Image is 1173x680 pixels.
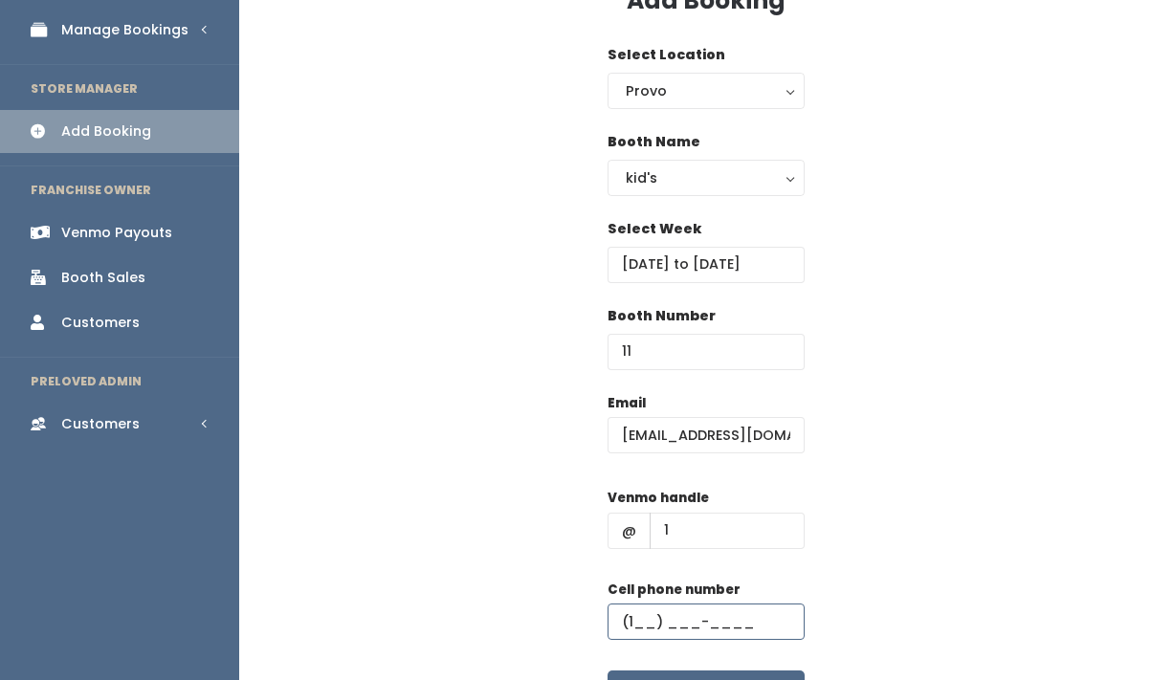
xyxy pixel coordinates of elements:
[608,306,716,326] label: Booth Number
[608,247,805,283] input: Select week
[61,313,140,333] div: Customers
[61,121,151,142] div: Add Booking
[608,394,646,413] label: Email
[61,20,188,40] div: Manage Bookings
[608,45,725,65] label: Select Location
[608,219,701,239] label: Select Week
[608,603,805,640] input: (___) ___-____
[626,80,786,101] div: Provo
[608,334,805,370] input: Booth Number
[61,414,140,434] div: Customers
[608,132,700,152] label: Booth Name
[61,223,172,243] div: Venmo Payouts
[608,417,805,453] input: @ .
[608,581,741,600] label: Cell phone number
[626,167,786,188] div: kid's
[61,268,145,288] div: Booth Sales
[608,73,805,109] button: Provo
[608,489,709,508] label: Venmo handle
[608,160,805,196] button: kid's
[608,513,651,549] span: @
